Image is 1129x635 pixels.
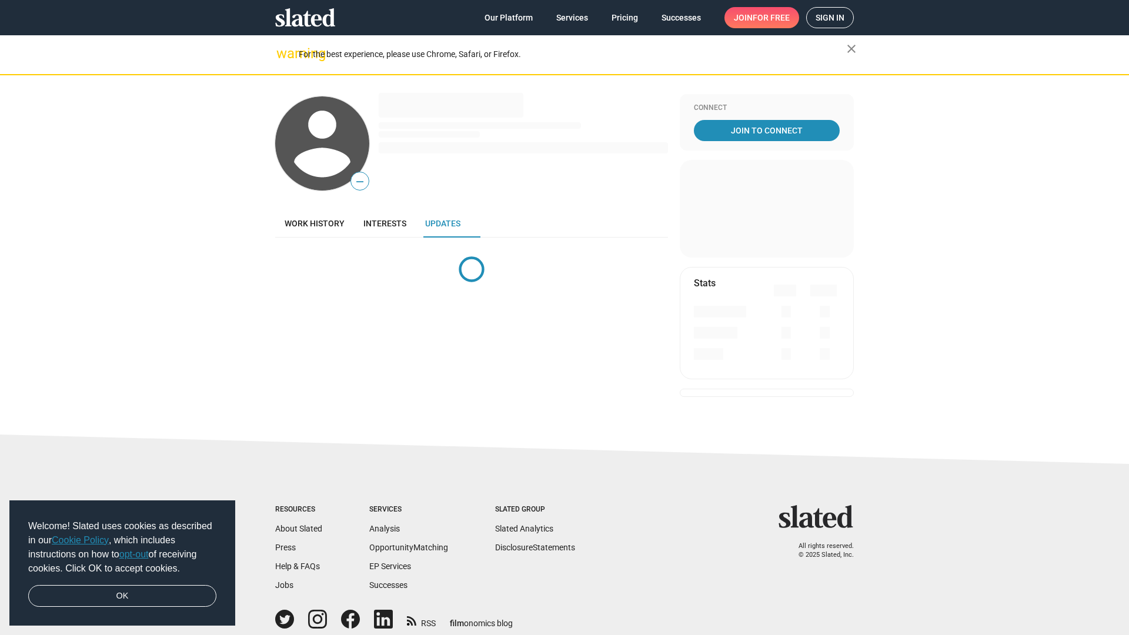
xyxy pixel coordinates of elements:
a: Help & FAQs [275,562,320,571]
a: EP Services [369,562,411,571]
a: opt-out [119,549,149,559]
a: filmonomics blog [450,609,513,629]
div: Resources [275,505,322,514]
span: — [351,174,369,189]
a: Analysis [369,524,400,533]
span: Sign in [816,8,844,28]
a: Successes [369,580,407,590]
div: Connect [694,103,840,113]
span: Interests [363,219,406,228]
div: Slated Group [495,505,575,514]
span: Pricing [612,7,638,28]
a: Sign in [806,7,854,28]
a: dismiss cookie message [28,585,216,607]
span: Successes [662,7,701,28]
mat-icon: warning [276,46,290,61]
a: Join To Connect [694,120,840,141]
a: Jobs [275,580,293,590]
span: Our Platform [485,7,533,28]
span: for free [753,7,790,28]
a: Slated Analytics [495,524,553,533]
div: For the best experience, please use Chrome, Safari, or Firefox. [299,46,847,62]
div: cookieconsent [9,500,235,626]
span: Welcome! Slated uses cookies as described in our , which includes instructions on how to of recei... [28,519,216,576]
a: Interests [354,209,416,238]
a: Successes [652,7,710,28]
a: Joinfor free [724,7,799,28]
p: All rights reserved. © 2025 Slated, Inc. [786,542,854,559]
span: Join [734,7,790,28]
span: Join To Connect [696,120,837,141]
span: film [450,619,464,628]
a: Updates [416,209,470,238]
span: Work history [285,219,345,228]
span: Services [556,7,588,28]
mat-icon: close [844,42,859,56]
a: Cookie Policy [52,535,109,545]
a: Press [275,543,296,552]
a: About Slated [275,524,322,533]
a: Our Platform [475,7,542,28]
a: RSS [407,611,436,629]
div: Services [369,505,448,514]
span: Updates [425,219,460,228]
a: Work history [275,209,354,238]
mat-card-title: Stats [694,277,716,289]
a: Services [547,7,597,28]
a: OpportunityMatching [369,543,448,552]
a: DisclosureStatements [495,543,575,552]
a: Pricing [602,7,647,28]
